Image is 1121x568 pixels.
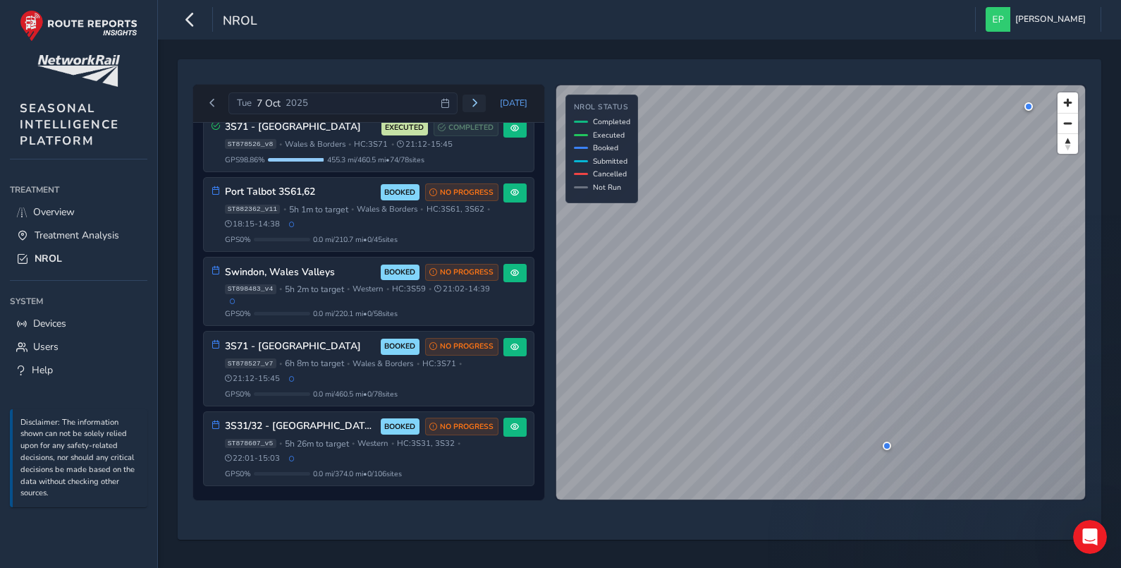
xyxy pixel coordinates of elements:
span: ST898483_v4 [225,284,276,294]
span: NROL [223,12,257,32]
span: • [487,205,490,213]
span: 5h 2m to target [285,284,344,295]
span: 6h 8m to target [285,358,344,369]
button: [PERSON_NAME] [986,7,1091,32]
img: diamond-layout [986,7,1010,32]
span: COMPLETED [448,122,494,133]
span: Not Run [593,182,621,193]
div: System [10,291,147,312]
h3: Port Talbot 3S61,62 [225,186,376,198]
h3: 3S31/32 - [GEOGRAPHIC_DATA], [GEOGRAPHIC_DATA] [GEOGRAPHIC_DATA] & [GEOGRAPHIC_DATA] [225,421,376,433]
span: 5h 26m to target [285,438,349,449]
span: • [283,205,286,213]
span: 18:15 - 14:38 [225,219,281,229]
a: Treatment Analysis [10,224,147,247]
span: ST878526_v8 [225,139,276,149]
span: Western [353,284,383,294]
span: Wales & Borders [357,204,417,214]
span: BOOKED [384,267,415,278]
span: Cancelled [593,169,627,179]
span: Western [357,438,388,449]
h3: 3S71 - [GEOGRAPHIC_DATA] [225,121,376,133]
span: 455.3 mi / 460.5 mi • 74 / 78 sites [327,155,424,165]
img: rr logo [20,10,137,42]
span: 0.0 mi / 220.1 mi • 0 / 58 sites [313,308,398,319]
span: 0.0 mi / 210.7 mi • 0 / 45 sites [313,234,398,245]
span: • [386,285,389,293]
span: Wales & Borders [353,358,413,369]
span: • [348,140,351,148]
canvas: Map [556,85,1086,500]
span: Submitted [593,156,627,167]
span: Users [33,340,59,354]
button: Next day [463,95,486,112]
span: [PERSON_NAME] [1015,7,1086,32]
span: HC: 3S31, 3S32 [397,438,455,449]
span: 22:01 - 15:03 [225,453,281,464]
span: 21:02 - 14:39 [434,284,490,294]
span: • [347,360,350,368]
h4: NROL Status [574,103,630,112]
span: GPS 0 % [225,308,251,319]
a: Help [10,358,147,382]
span: 2025 [286,97,308,109]
a: NROL [10,247,147,270]
span: HC: 3S59 [392,284,426,294]
span: • [279,440,282,447]
span: HC: 3S71 [422,358,456,369]
button: Today [491,92,537,114]
span: BOOKED [384,341,415,352]
h3: Swindon, Wales Valleys [225,267,376,279]
span: Help [32,363,53,377]
span: • [391,140,394,148]
p: Disclaimer: The information shown can not be solely relied upon for any safety-related decisions,... [20,417,140,500]
button: Zoom in [1058,92,1078,113]
span: Completed [593,116,630,127]
span: GPS 0 % [225,389,251,399]
span: Executed [593,130,625,140]
h3: 3S71 - [GEOGRAPHIC_DATA] [225,341,376,353]
span: • [459,360,462,368]
button: Zoom out [1058,113,1078,133]
span: Devices [33,317,66,330]
span: NROL [35,252,62,265]
span: HC: 3S71 [354,139,388,150]
a: Devices [10,312,147,335]
span: GPS 0 % [225,234,251,245]
button: Previous day [201,95,224,112]
span: ST878527_v7 [225,358,276,368]
span: • [429,285,431,293]
span: • [347,285,350,293]
span: [DATE] [500,97,527,109]
span: SEASONAL INTELLIGENCE PLATFORM [20,100,119,149]
span: BOOKED [384,187,415,198]
span: Booked [593,143,618,153]
span: NO PROGRESS [440,187,494,198]
span: • [279,360,282,368]
span: 21:12 - 15:45 [225,373,281,384]
span: 7 Oct [257,97,281,110]
span: 5h 1m to target [289,204,348,215]
span: • [417,360,419,368]
span: • [458,440,460,447]
span: • [352,440,355,447]
span: Overview [33,205,75,219]
span: • [279,140,282,148]
span: Wales & Borders [285,139,345,150]
span: ST882362_v11 [225,205,281,214]
span: • [351,205,354,213]
img: customer logo [37,55,120,87]
span: • [279,285,282,293]
span: GPS 0 % [225,469,251,479]
span: GPS 98.86 % [225,155,265,165]
a: Overview [10,200,147,224]
span: 0.0 mi / 460.5 mi • 0 / 78 sites [313,389,398,399]
span: EXECUTED [385,122,424,133]
span: ST878607_v5 [225,439,276,449]
a: Users [10,335,147,358]
span: Treatment Analysis [35,229,119,242]
span: NO PROGRESS [440,341,494,352]
span: BOOKED [384,421,415,433]
span: NO PROGRESS [440,267,494,278]
span: 0.0 mi / 374.0 mi • 0 / 106 sites [313,469,402,479]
